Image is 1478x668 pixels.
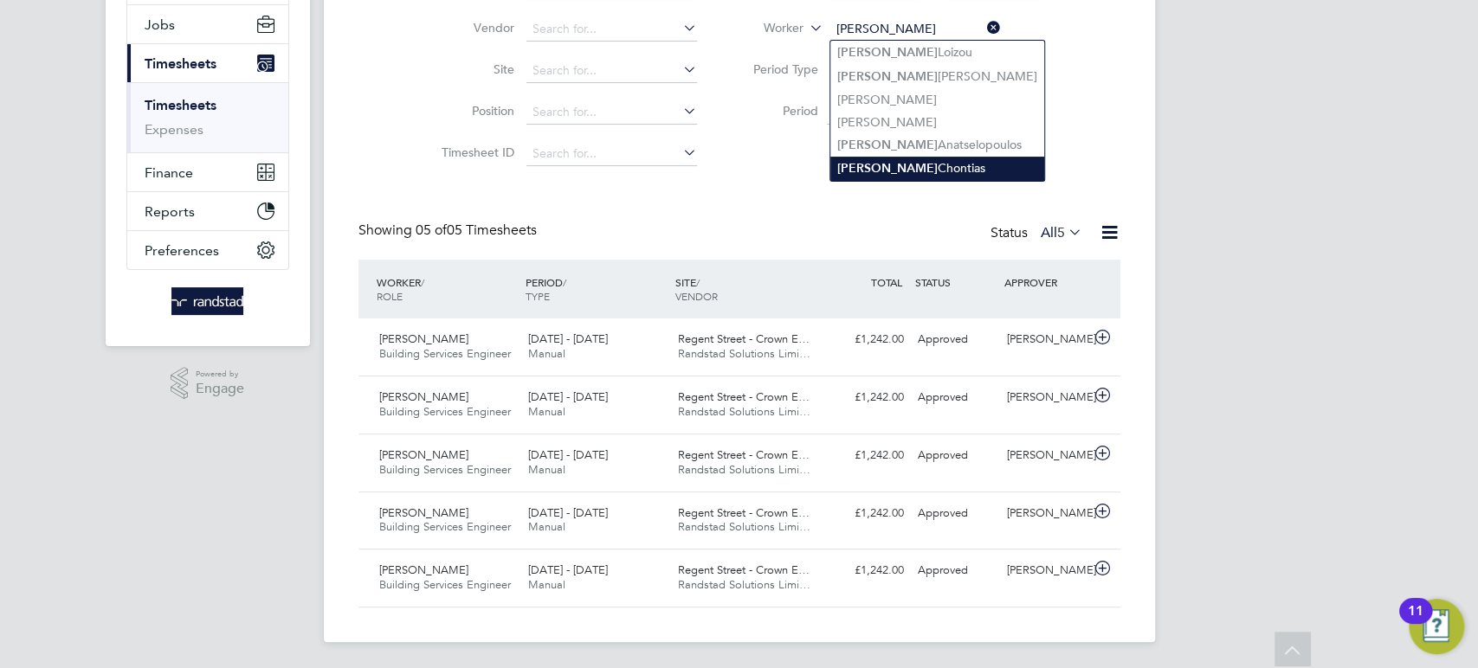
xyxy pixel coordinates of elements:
[911,556,1001,585] div: Approved
[563,275,566,289] span: /
[911,325,1001,354] div: Approved
[1057,224,1065,241] span: 5
[436,145,514,160] label: Timesheet ID
[145,55,216,72] span: Timesheets
[145,203,195,220] span: Reports
[528,577,565,592] span: Manual
[528,519,565,534] span: Manual
[436,61,514,77] label: Site
[678,346,810,361] span: Randstad Solutions Limi…
[678,562,810,577] span: Regent Street - Crown E…
[830,157,1044,180] li: Chontias
[145,16,175,33] span: Jobs
[379,519,511,534] span: Building Services Engineer
[1000,383,1090,412] div: [PERSON_NAME]
[1000,267,1090,298] div: APPROVER
[1000,441,1090,470] div: [PERSON_NAME]
[830,88,1044,111] li: [PERSON_NAME]
[821,325,911,354] div: £1,242.00
[821,383,911,412] div: £1,242.00
[671,267,821,312] div: SITE
[171,367,244,400] a: Powered byEngage
[526,289,550,303] span: TYPE
[171,287,243,315] img: randstad-logo-retina.png
[377,289,403,303] span: ROLE
[1000,325,1090,354] div: [PERSON_NAME]
[911,499,1001,528] div: Approved
[526,59,697,83] input: Search for...
[127,44,288,82] button: Timesheets
[678,447,810,462] span: Regent Street - Crown E…
[416,222,537,239] span: 05 Timesheets
[1000,556,1090,585] div: [PERSON_NAME]
[528,346,565,361] span: Manual
[127,192,288,230] button: Reports
[837,161,938,176] b: [PERSON_NAME]
[379,505,468,520] span: [PERSON_NAME]
[526,17,697,42] input: Search for...
[678,577,810,592] span: Randstad Solutions Limi…
[416,222,447,239] span: 05 of
[528,404,565,419] span: Manual
[521,267,671,312] div: PERIOD
[830,65,1044,88] li: [PERSON_NAME]
[127,82,288,152] div: Timesheets
[911,267,1001,298] div: STATUS
[372,267,522,312] div: WORKER
[528,462,565,477] span: Manual
[526,100,697,125] input: Search for...
[379,389,468,404] span: [PERSON_NAME]
[1409,599,1464,654] button: Open Resource Center, 11 new notifications
[528,447,608,462] span: [DATE] - [DATE]
[145,242,219,259] span: Preferences
[421,275,424,289] span: /
[740,103,818,119] label: Period
[830,41,1044,64] li: Loizou
[830,17,1001,42] input: Search for...
[127,231,288,269] button: Preferences
[821,441,911,470] div: £1,242.00
[991,222,1086,246] div: Status
[678,331,810,346] span: Regent Street - Crown E…
[696,275,700,289] span: /
[740,61,818,77] label: Period Type
[678,389,810,404] span: Regent Street - Crown E…
[830,111,1044,133] li: [PERSON_NAME]
[145,164,193,181] span: Finance
[1041,224,1082,241] label: All
[379,562,468,577] span: [PERSON_NAME]
[379,447,468,462] span: [PERSON_NAME]
[145,121,203,138] a: Expenses
[821,556,911,585] div: £1,242.00
[911,441,1001,470] div: Approved
[837,45,938,60] b: [PERSON_NAME]
[871,275,902,289] span: TOTAL
[528,331,608,346] span: [DATE] - [DATE]
[526,142,697,166] input: Search for...
[145,97,216,113] a: Timesheets
[837,138,938,152] b: [PERSON_NAME]
[436,103,514,119] label: Position
[379,346,511,361] span: Building Services Engineer
[726,20,804,37] label: Worker
[436,20,514,35] label: Vendor
[126,287,289,315] a: Go to home page
[528,562,608,577] span: [DATE] - [DATE]
[196,382,244,396] span: Engage
[358,222,540,240] div: Showing
[528,389,608,404] span: [DATE] - [DATE]
[678,462,810,477] span: Randstad Solutions Limi…
[127,5,288,43] button: Jobs
[379,331,468,346] span: [PERSON_NAME]
[830,133,1044,157] li: Anatselopoulos
[127,153,288,191] button: Finance
[379,577,511,592] span: Building Services Engineer
[821,499,911,528] div: £1,242.00
[678,404,810,419] span: Randstad Solutions Limi…
[678,519,810,534] span: Randstad Solutions Limi…
[1000,499,1090,528] div: [PERSON_NAME]
[678,505,810,520] span: Regent Street - Crown E…
[379,404,511,419] span: Building Services Engineer
[528,505,608,520] span: [DATE] - [DATE]
[1408,611,1423,633] div: 11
